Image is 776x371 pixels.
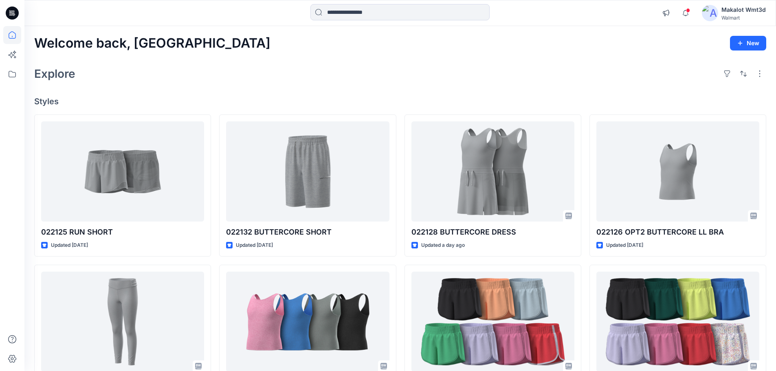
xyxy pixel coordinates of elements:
button: New [730,36,766,50]
h4: Styles [34,97,766,106]
div: Makalot Wmt3d [721,5,766,15]
div: Walmart [721,15,766,21]
p: Updated [DATE] [236,241,273,250]
p: Updated [DATE] [606,241,643,250]
p: 022128 BUTTERCORE DRESS [411,226,574,238]
p: 022125 RUN SHORT [41,226,204,238]
p: 022132 BUTTERCORE SHORT [226,226,389,238]
p: Updated [DATE] [51,241,88,250]
a: 022125 RUN SHORT [41,121,204,222]
a: 022126 OPT2 BUTTERCORE LL BRA [596,121,759,222]
img: avatar [702,5,718,21]
p: 022126 OPT2 BUTTERCORE LL BRA [596,226,759,238]
p: Updated a day ago [421,241,465,250]
a: 022132 BUTTERCORE SHORT [226,121,389,222]
h2: Explore [34,67,75,80]
a: 022128 BUTTERCORE DRESS [411,121,574,222]
h2: Welcome back, [GEOGRAPHIC_DATA] [34,36,270,51]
